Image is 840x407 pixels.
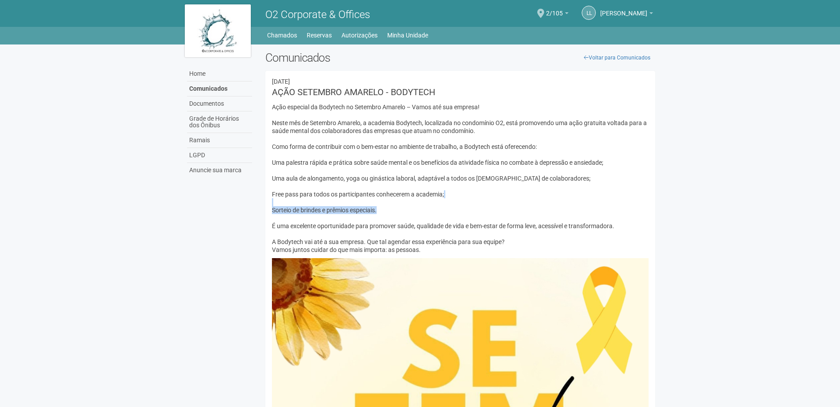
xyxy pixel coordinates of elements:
h3: AÇÃO SETEMBRO AMARELO - BODYTECH [272,88,649,96]
a: Autorizações [341,29,378,41]
a: Home [187,67,252,81]
span: Lara Lira Justino [600,1,647,17]
a: LGPD [187,148,252,163]
a: Voltar para Comunicados [579,51,655,64]
span: O2 Corporate & Offices [265,8,370,21]
a: Chamados [267,29,297,41]
a: Reservas [307,29,332,41]
a: LL [582,6,596,20]
a: Minha Unidade [387,29,428,41]
a: Anuncie sua marca [187,163,252,178]
a: Comunicados [187,81,252,96]
a: Documentos [187,96,252,111]
span: 2/105 [546,1,563,17]
a: Ramais [187,133,252,148]
div: Ação especial da Bodytech no Setembro Amarelo – Vamos até sua empresa! Neste mês de Setembro Amar... [272,103,649,254]
h2: Comunicados [265,51,656,64]
a: 2/105 [546,11,569,18]
div: 10/09/2025 19:06 [272,78,649,85]
a: Grade de Horários dos Ônibus [187,111,252,133]
a: [PERSON_NAME] [600,11,653,18]
img: logo.jpg [185,4,251,57]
